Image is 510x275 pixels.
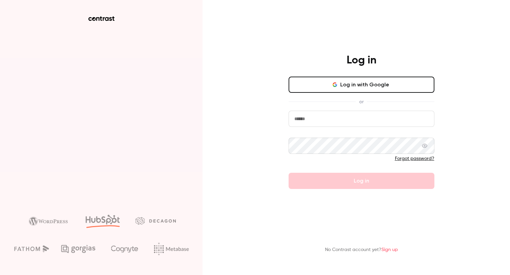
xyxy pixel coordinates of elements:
img: decagon [135,217,176,224]
button: Log in with Google [289,77,434,93]
p: No Contrast account yet? [325,246,398,253]
h4: Log in [347,54,376,67]
span: or [356,98,367,105]
a: Forgot password? [395,156,434,161]
a: Sign up [381,247,398,252]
